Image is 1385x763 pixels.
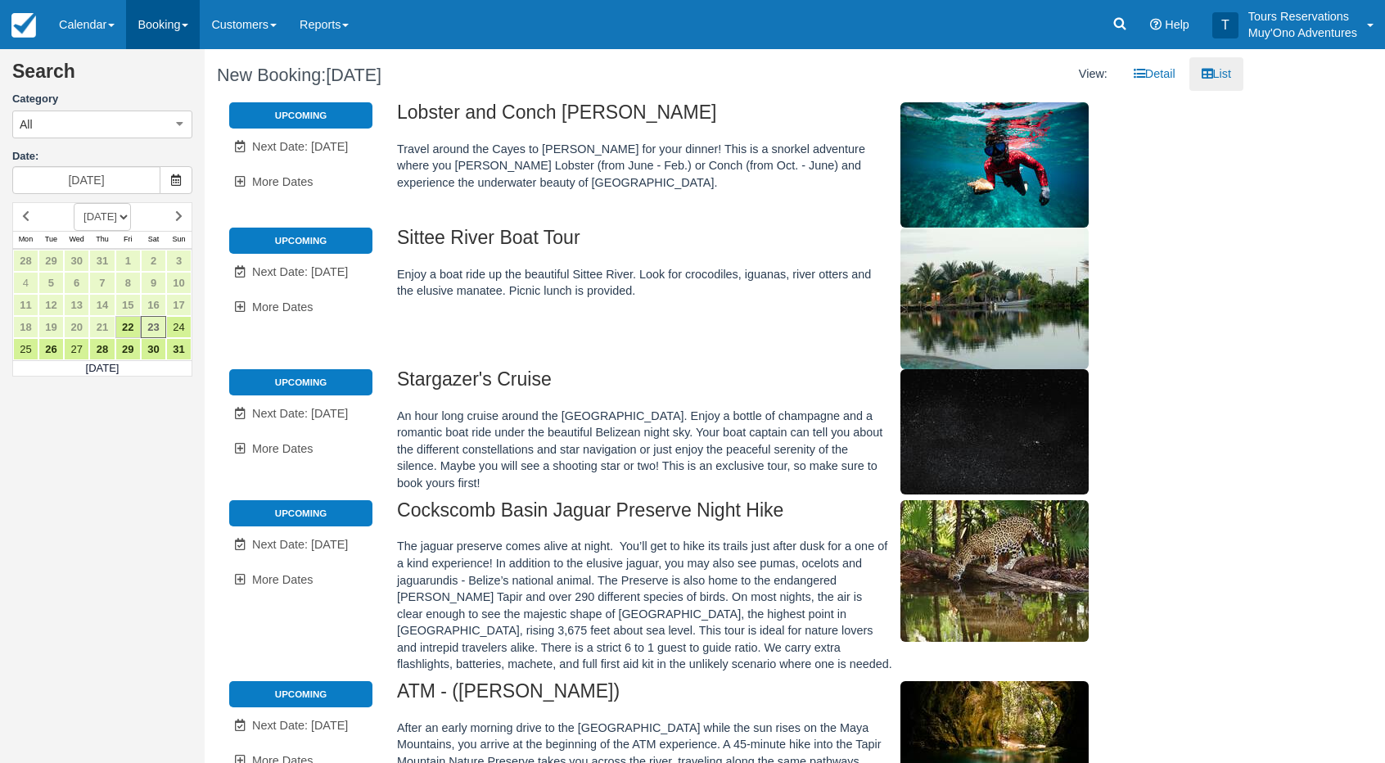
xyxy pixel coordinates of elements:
a: 5 [38,272,64,294]
span: All [20,116,33,133]
a: 4 [13,272,38,294]
th: Sun [166,231,192,249]
p: Enjoy a boat ride up the beautiful Sittee River. Look for crocodiles, iguanas, river otters and t... [397,266,1133,300]
button: All [12,111,192,138]
img: M306-1 [900,102,1089,228]
h2: Sittee River Boat Tour [397,228,1133,258]
li: Upcoming [229,228,372,254]
li: Upcoming [229,681,372,707]
h2: Cockscomb Basin Jaguar Preserve Night Hike [397,500,1133,530]
span: More Dates [252,573,313,586]
a: 31 [89,250,115,272]
th: Wed [64,231,89,249]
a: 8 [115,272,141,294]
a: 22 [115,316,141,338]
a: 14 [89,294,115,316]
a: 26 [38,338,64,360]
div: T [1212,12,1238,38]
h2: Search [12,61,192,92]
a: 27 [64,338,89,360]
li: Upcoming [229,369,372,395]
p: An hour long cruise around the [GEOGRAPHIC_DATA]. Enjoy a bottle of champagne and a romantic boat... [397,408,1133,492]
a: 23 [141,316,166,338]
a: 2 [141,250,166,272]
img: M308-1 [900,369,1089,494]
h1: New Booking: [217,65,712,85]
img: M307-1 [900,228,1089,369]
a: 28 [89,338,115,360]
a: 24 [166,316,192,338]
a: 18 [13,316,38,338]
p: Travel around the Cayes to [PERSON_NAME] for your dinner! This is a snorkel adventure where you [... [397,141,1133,192]
a: 1 [115,250,141,272]
a: 28 [13,250,38,272]
span: [DATE] [326,65,381,85]
span: Next Date: [DATE] [252,265,348,278]
span: Next Date: [DATE] [252,538,348,551]
a: 10 [166,272,192,294]
span: More Dates [252,175,313,188]
p: Muy'Ono Adventures [1248,25,1357,41]
i: Help [1150,19,1162,30]
a: Next Date: [DATE] [229,528,372,562]
p: Tours Reservations [1248,8,1357,25]
label: Category [12,92,192,107]
th: Fri [115,231,141,249]
p: The jaguar preserve comes alive at night. You’ll get to hike its trails just after dusk for a one... [397,538,1133,673]
a: 6 [64,272,89,294]
a: 19 [38,316,64,338]
a: 15 [115,294,141,316]
li: Upcoming [229,102,372,129]
th: Thu [89,231,115,249]
h2: ATM - ([PERSON_NAME]) [397,681,1133,711]
a: 30 [64,250,89,272]
a: 7 [89,272,115,294]
img: M104-1 [900,500,1089,642]
a: Next Date: [DATE] [229,130,372,164]
a: Next Date: [DATE] [229,709,372,743]
h2: Stargazer's Cruise [397,369,1133,400]
li: View: [1067,57,1120,91]
span: Next Date: [DATE] [252,140,348,153]
th: Tue [38,231,64,249]
a: 20 [64,316,89,338]
span: More Dates [252,300,313,314]
img: checkfront-main-nav-mini-logo.png [11,13,36,38]
a: 29 [38,250,64,272]
span: Help [1165,18,1189,31]
a: Next Date: [DATE] [229,255,372,289]
span: Next Date: [DATE] [252,407,348,420]
a: Detail [1121,57,1188,91]
a: List [1189,57,1243,91]
a: Next Date: [DATE] [229,397,372,431]
a: 29 [115,338,141,360]
span: More Dates [252,442,313,455]
label: Date: [12,149,192,165]
a: 21 [89,316,115,338]
a: 11 [13,294,38,316]
th: Sat [141,231,166,249]
a: 16 [141,294,166,316]
a: 3 [166,250,192,272]
th: Mon [13,231,38,249]
li: Upcoming [229,500,372,526]
span: Next Date: [DATE] [252,719,348,732]
a: 9 [141,272,166,294]
a: 25 [13,338,38,360]
a: 17 [166,294,192,316]
a: 30 [141,338,166,360]
h2: Lobster and Conch [PERSON_NAME] [397,102,1133,133]
a: 12 [38,294,64,316]
a: 31 [166,338,192,360]
td: [DATE] [13,360,192,377]
a: 13 [64,294,89,316]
